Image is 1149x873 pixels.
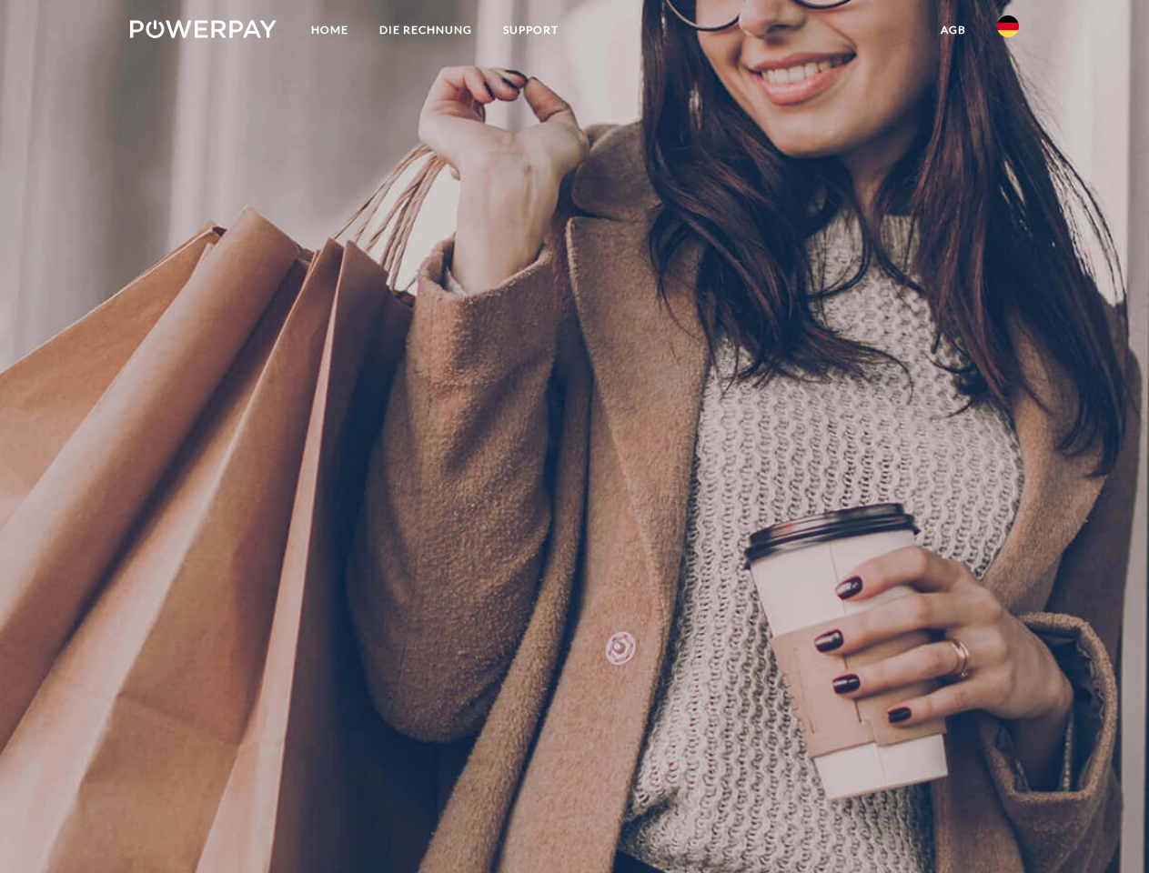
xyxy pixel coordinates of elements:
[130,20,277,38] img: logo-powerpay-white.svg
[488,14,574,46] a: SUPPORT
[296,14,364,46] a: Home
[925,14,982,46] a: agb
[364,14,488,46] a: DIE RECHNUNG
[997,15,1019,37] img: de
